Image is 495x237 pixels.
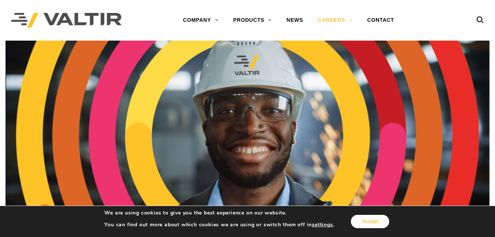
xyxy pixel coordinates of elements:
[279,13,310,28] a: NEWS
[226,13,279,28] a: PRODUCTS
[351,215,389,228] button: Accept
[6,41,489,232] img: Careers_Header
[312,221,333,228] button: settings
[104,221,334,228] p: You can find out more about which cookies we are using or switch them off in .
[11,13,122,28] img: Valtir
[360,13,401,28] a: CONTACT
[310,13,360,28] a: CAREERS
[104,210,334,216] p: We are using cookies to give you the best experience on our website.
[176,13,226,28] a: COMPANY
